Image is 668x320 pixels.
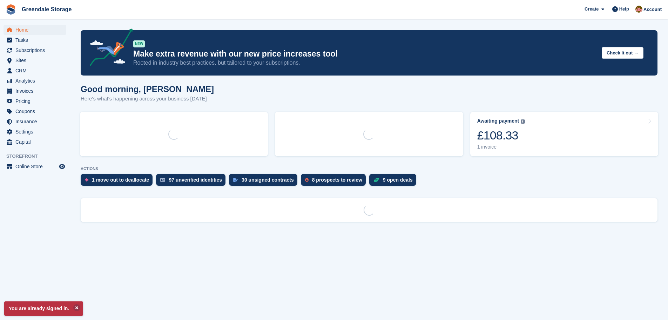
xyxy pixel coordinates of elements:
span: Tasks [15,35,58,45]
p: Here's what's happening across your business [DATE] [81,95,214,103]
span: Pricing [15,96,58,106]
span: Online Store [15,162,58,171]
span: Storefront [6,153,70,160]
a: menu [4,117,66,126]
span: Analytics [15,76,58,86]
a: menu [4,45,66,55]
div: 97 unverified identities [169,177,222,183]
img: move_outs_to_deallocate_icon-f764333ba52eb49d3ac5e1228854f67142a1ed5810a6f6cc68b1a99e826820c5.svg [85,178,88,182]
img: icon-info-grey-7440780725fd019a000dd9b08b2336e03edf1995a4989e88bcd33f0948082b44.svg [521,119,525,124]
p: You are already signed in. [4,301,83,316]
a: 97 unverified identities [156,174,229,189]
a: menu [4,162,66,171]
a: menu [4,35,66,45]
p: Rooted in industry best practices, but tailored to your subscriptions. [133,59,596,67]
a: menu [4,106,66,116]
a: menu [4,25,66,35]
p: ACTIONS [81,166,657,171]
span: Settings [15,127,58,137]
a: menu [4,86,66,96]
div: Awaiting payment [477,118,519,124]
span: Invoices [15,86,58,96]
a: menu [4,96,66,106]
span: Home [15,25,58,35]
a: Awaiting payment £108.33 1 invoice [470,112,658,156]
span: Capital [15,137,58,147]
span: Help [619,6,629,13]
img: contract_signature_icon-13c848040528278c33f63329250d36e43548de30e8caae1d1a13099fd9432cc5.svg [233,178,238,182]
div: £108.33 [477,128,525,143]
img: price-adjustments-announcement-icon-8257ccfd72463d97f412b2fc003d46551f7dbcb40ab6d574587a9cd5c0d94... [84,28,133,68]
a: Greendale Storage [19,4,74,15]
a: menu [4,127,66,137]
p: Make extra revenue with our new price increases tool [133,49,596,59]
a: Preview store [58,162,66,171]
div: 9 open deals [383,177,413,183]
img: verify_identity-adf6edd0f0f0b5bbfe63781bf79b02c33cf7c696d77639b501bdc392416b5a36.svg [160,178,165,182]
a: 9 open deals [369,174,420,189]
a: menu [4,137,66,147]
img: prospect-51fa495bee0391a8d652442698ab0144808aea92771e9ea1ae160a38d050c398.svg [305,178,309,182]
span: Sites [15,55,58,65]
a: menu [4,55,66,65]
a: 1 move out to deallocate [81,174,156,189]
img: Justin Swingler [635,6,642,13]
div: NEW [133,40,145,47]
span: Coupons [15,106,58,116]
img: deal-1b604bf984904fb50ccaf53a9ad4b4a5d6e5aea283cecdc64d6e3604feb123c2.svg [373,177,379,182]
span: Subscriptions [15,45,58,55]
span: CRM [15,66,58,76]
div: 30 unsigned contracts [242,177,294,183]
a: 8 prospects to review [301,174,369,189]
a: menu [4,66,66,76]
button: Check it out → [602,47,643,59]
img: stora-icon-8386f47178a22dfd0bd8f6a31ec36ba5ce8667c1dd55bd0f319d3a0aa187defe.svg [6,4,16,15]
div: 1 invoice [477,144,525,150]
a: menu [4,76,66,86]
div: 1 move out to deallocate [92,177,149,183]
div: 8 prospects to review [312,177,362,183]
h1: Good morning, [PERSON_NAME] [81,84,214,94]
span: Insurance [15,117,58,126]
a: 30 unsigned contracts [229,174,301,189]
span: Create [585,6,599,13]
span: Account [643,6,662,13]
